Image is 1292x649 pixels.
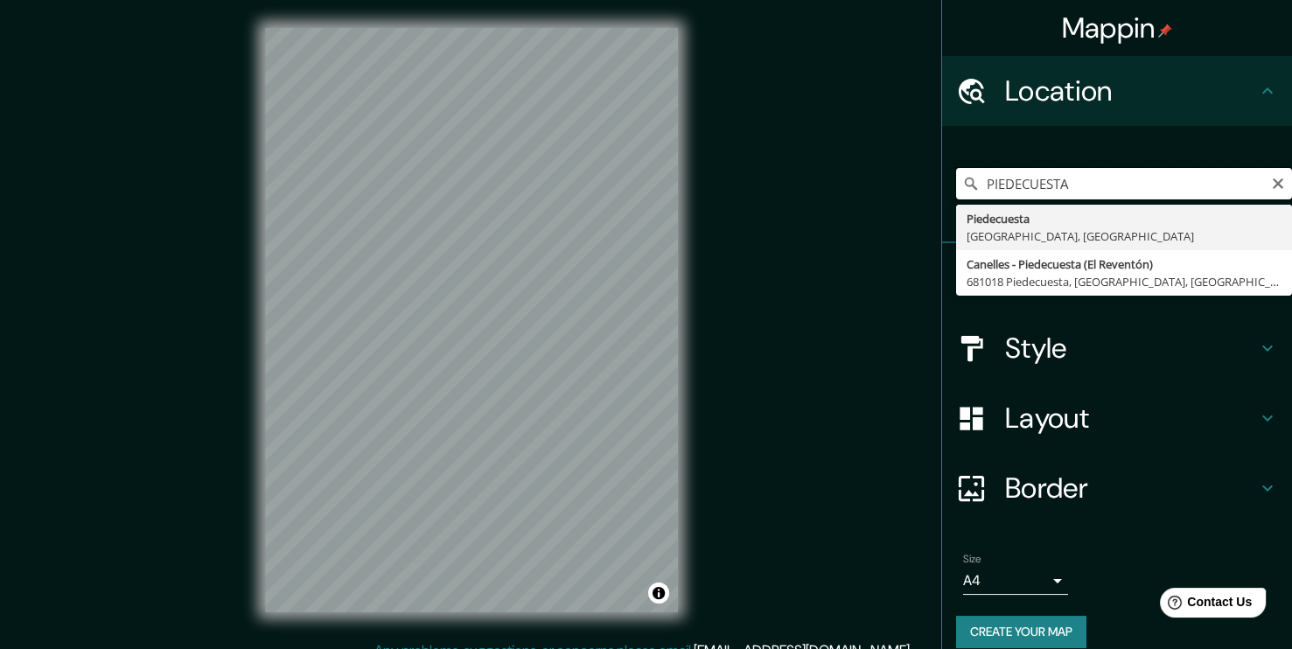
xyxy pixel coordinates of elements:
canvas: Map [265,28,678,612]
div: Style [942,313,1292,383]
label: Size [963,552,981,567]
button: Toggle attribution [648,583,669,604]
div: Piedecuesta [967,210,1282,227]
input: Pick your city or area [956,168,1292,199]
div: Layout [942,383,1292,453]
h4: Pins [1005,261,1257,296]
iframe: Help widget launcher [1136,581,1273,630]
div: [GEOGRAPHIC_DATA], [GEOGRAPHIC_DATA] [967,227,1282,245]
button: Clear [1271,174,1285,191]
div: A4 [963,567,1068,595]
div: Canelles - Piedecuesta (El Reventón) [967,255,1282,273]
div: Location [942,56,1292,126]
div: Pins [942,243,1292,313]
h4: Mappin [1062,10,1173,45]
h4: Layout [1005,401,1257,436]
h4: Location [1005,73,1257,108]
div: Border [942,453,1292,523]
h4: Style [1005,331,1257,366]
div: 681018 Piedecuesta, [GEOGRAPHIC_DATA], [GEOGRAPHIC_DATA] [967,273,1282,290]
img: pin-icon.png [1158,24,1172,38]
h4: Border [1005,471,1257,506]
button: Create your map [956,616,1086,648]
